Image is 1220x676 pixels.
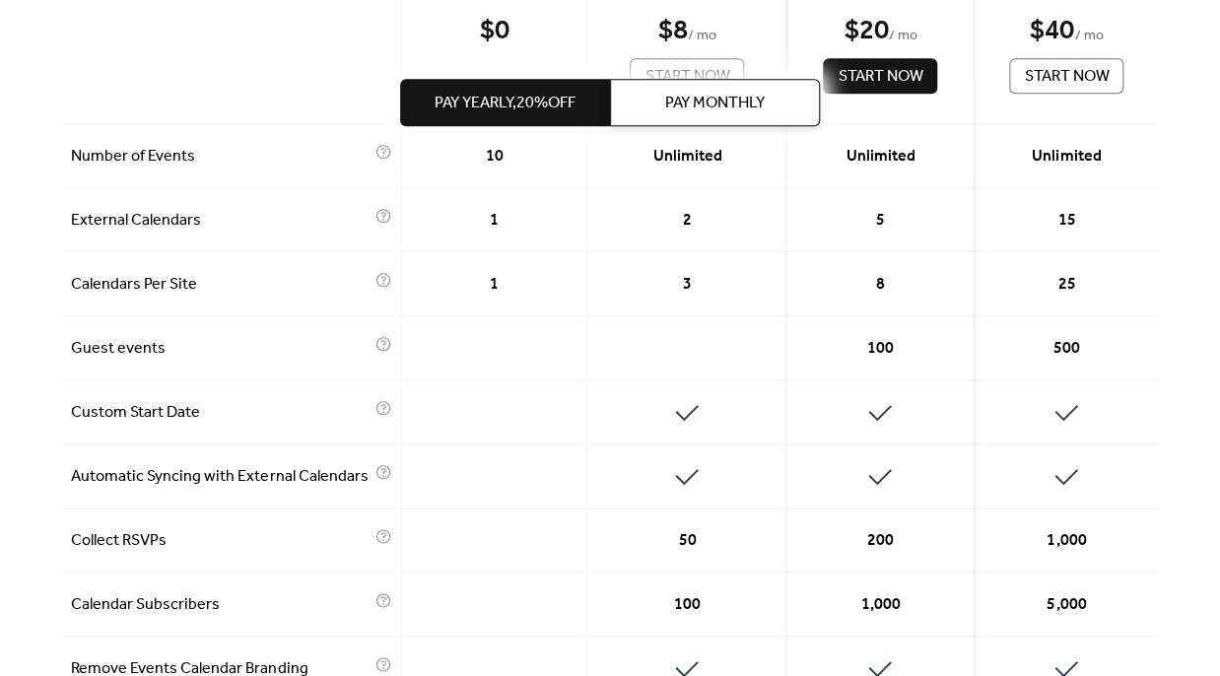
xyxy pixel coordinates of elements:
[71,465,371,489] span: Automatic Syncing with External Calendars
[844,14,888,48] div: $ 20
[490,209,499,233] span: 1
[867,337,894,361] span: 100
[665,92,765,115] span: Pay Monthly
[1053,337,1080,361] span: 500
[71,337,371,361] span: Guest events
[1032,145,1101,169] span: Unlimited
[610,79,820,126] button: Pay Monthly
[1057,273,1075,297] span: 25
[71,401,371,425] span: Custom Start Date
[876,273,885,297] span: 8
[435,92,576,115] span: Pay Yearly, 20% off
[1024,65,1109,89] span: Start Now
[846,145,915,169] span: Unlimited
[71,145,371,169] span: Number of Events
[678,529,696,553] span: 50
[1030,14,1074,48] div: $ 40
[876,209,885,233] span: 5
[1047,593,1086,617] span: 5,000
[867,529,894,553] span: 200
[71,529,371,553] span: Collect RSVPs
[400,79,610,126] button: Pay Yearly,20%off
[71,209,371,233] span: External Calendars
[683,209,692,233] span: 2
[71,273,371,297] span: Calendars Per Site
[71,593,371,617] span: Calendar Subscribers
[1057,209,1075,233] span: 15
[888,25,916,48] span: / mo
[490,273,499,297] span: 1
[1009,58,1123,94] button: Start Now
[823,58,937,94] button: Start Now
[860,593,900,617] span: 1,000
[1047,529,1086,553] span: 1,000
[683,273,692,297] span: 3
[1074,25,1103,48] span: / mo
[674,593,701,617] span: 100
[838,65,922,89] span: Start Now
